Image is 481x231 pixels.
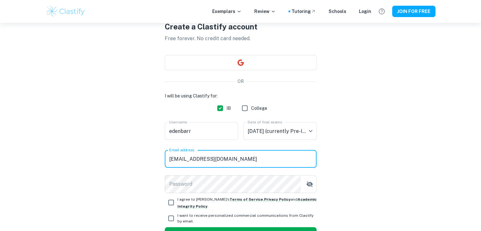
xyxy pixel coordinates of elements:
a: Schools [329,8,346,15]
a: Tutoring [292,8,316,15]
p: OR [237,78,244,85]
a: Terms of Service [230,197,263,202]
p: Review [254,8,276,15]
label: Date of final exams [248,119,282,125]
span: I agree to [PERSON_NAME]'s , and . [177,197,317,209]
h6: I will be using Clastify for: [165,92,317,99]
label: Email address [169,147,194,153]
img: Clastify logo [46,5,86,18]
a: Login [359,8,371,15]
p: Free forever. No credit card needed. [165,35,317,42]
button: Help and Feedback [376,6,387,17]
h1: Create a Clastify account [165,21,317,32]
div: [DATE] (currently Pre-IB) [243,122,317,140]
span: IB [226,105,231,112]
span: I want to receive personalized commercial communications from Clastify by email. [177,213,317,224]
p: Exemplars [212,8,242,15]
label: Username [169,119,187,125]
a: Privacy Policy [264,197,291,202]
button: JOIN FOR FREE [392,6,435,17]
span: College [251,105,267,112]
